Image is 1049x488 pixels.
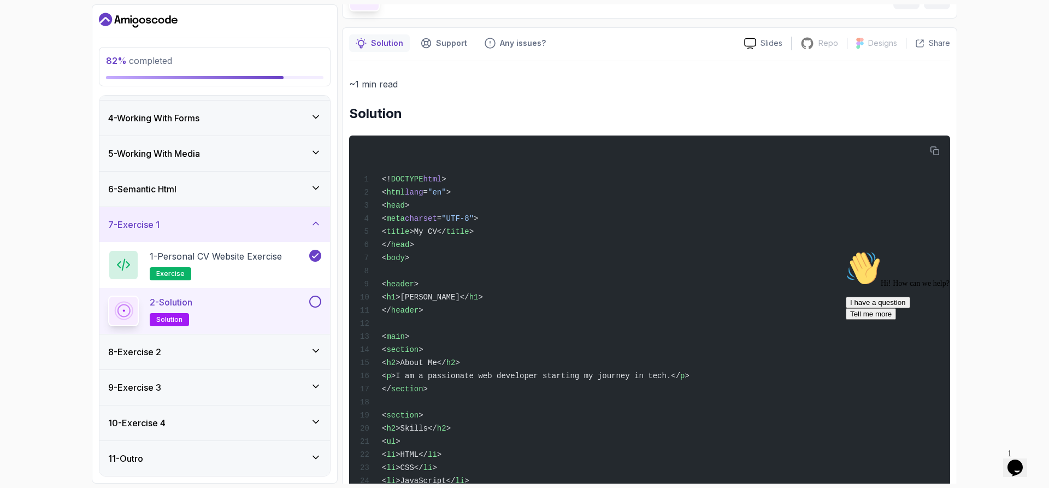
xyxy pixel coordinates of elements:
p: Share [929,38,950,49]
button: Share [906,38,950,49]
h3: 8 - Exercise 2 [108,345,161,358]
span: p [386,372,391,380]
button: 7-Exercise 1 [99,207,330,242]
span: >JavaScript</ [396,477,455,485]
span: "UTF-8" [441,214,474,223]
button: 2-Solutionsolution [108,296,321,326]
span: > [464,477,469,485]
span: <! [382,175,391,184]
span: DOCTYPE [391,175,423,184]
span: > [446,424,451,433]
span: = [437,214,441,223]
span: < [382,450,386,459]
a: Slides [735,38,791,49]
button: notes button [349,34,410,52]
span: html [423,175,442,184]
span: < [382,345,386,354]
h3: 9 - Exercise 3 [108,381,161,394]
span: h1 [469,293,479,302]
span: header [386,280,414,289]
button: 8-Exercise 2 [99,334,330,369]
span: >About Me</ [396,358,446,367]
span: < [382,463,386,472]
span: title [386,227,409,236]
span: > [441,175,446,184]
span: < [382,214,386,223]
span: > [469,227,474,236]
p: Solution [371,38,403,49]
span: > [423,385,428,393]
iframe: chat widget [841,246,1038,439]
span: < [382,293,386,302]
span: head [386,201,405,210]
h3: 7 - Exercise 1 [108,218,160,231]
span: head [391,240,410,249]
span: h2 [386,424,396,433]
span: </ [382,385,391,393]
span: meta [386,214,405,223]
span: > [474,214,478,223]
span: header [391,306,419,315]
span: li [428,450,437,459]
span: li [386,477,396,485]
span: >[PERSON_NAME]</ [396,293,469,302]
span: > [405,254,409,262]
h3: 11 - Outro [108,452,143,465]
span: Hi! How can we help? [4,33,108,41]
span: h2 [437,424,446,433]
button: 6-Semantic Html [99,172,330,207]
h3: 10 - Exercise 4 [108,416,166,430]
span: < [382,280,386,289]
p: 2 - Solution [150,296,192,309]
span: < [382,411,386,420]
span: section [386,411,419,420]
p: Support [436,38,467,49]
span: > [405,201,409,210]
span: >Skills</ [396,424,437,433]
p: Repo [818,38,838,49]
p: 1 - Personal CV Website Exercise [150,250,282,263]
p: Designs [868,38,897,49]
span: >CSS</ [396,463,423,472]
span: 82 % [106,55,127,66]
span: > [455,358,459,367]
span: > [446,188,451,197]
h3: 5 - Working With Media [108,147,200,160]
span: charset [405,214,437,223]
span: < [382,372,386,380]
p: Slides [761,38,782,49]
span: section [386,345,419,354]
span: h1 [386,293,396,302]
span: main [386,332,405,341]
span: > [419,306,423,315]
span: < [382,358,386,367]
span: < [382,424,386,433]
span: h2 [446,358,456,367]
span: = [423,188,428,197]
span: < [382,188,386,197]
span: h2 [386,358,396,367]
span: > [409,240,414,249]
a: Dashboard [99,11,178,29]
span: < [382,477,386,485]
div: 👋Hi! How can we help?I have a questionTell me more [4,4,201,73]
button: 1-Personal CV Website Exerciseexercise [108,250,321,280]
span: exercise [156,269,185,278]
span: >My CV</ [409,227,446,236]
span: > [414,280,419,289]
span: > [432,463,437,472]
img: :wave: [4,4,39,39]
h3: 6 - Semantic Html [108,183,176,196]
span: >I am a passionate web developer starting my journey in tech.</ [391,372,680,380]
p: Any issues? [500,38,546,49]
span: section [391,385,423,393]
h2: Solution [349,105,950,122]
span: > [478,293,482,302]
span: </ [382,240,391,249]
span: < [382,332,386,341]
span: completed [106,55,172,66]
p: ~1 min read [349,77,950,92]
span: > [419,345,423,354]
span: < [382,227,386,236]
span: < [382,437,386,446]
